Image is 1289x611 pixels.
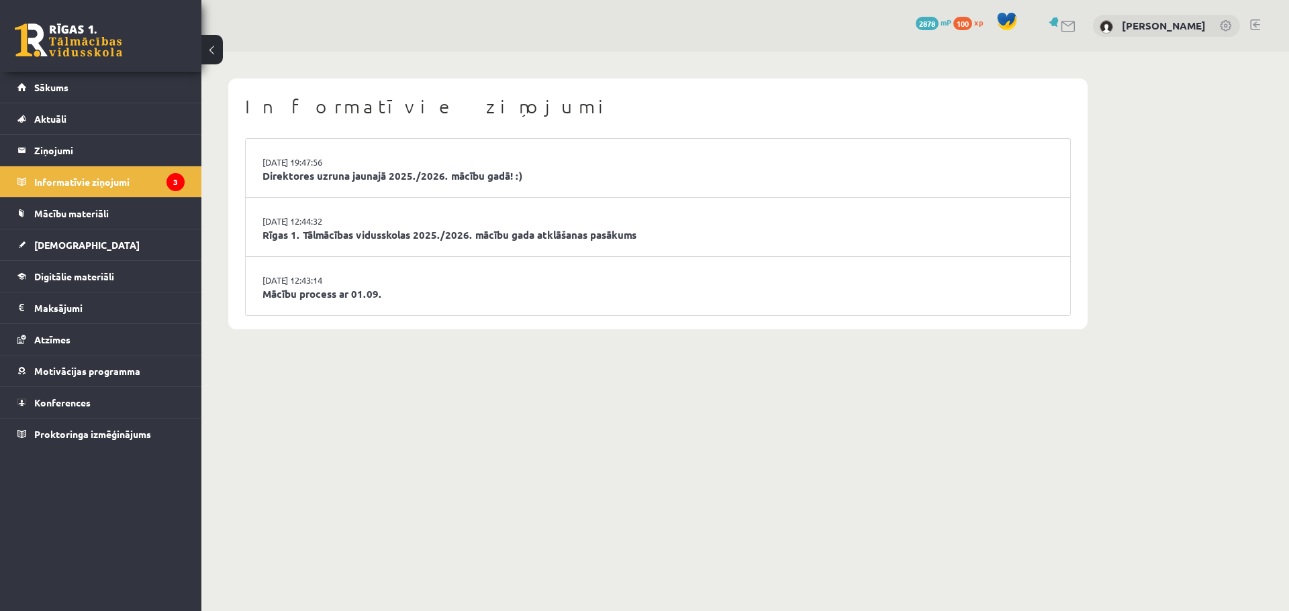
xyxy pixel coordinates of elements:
[916,17,951,27] a: 2878 mP
[17,103,185,134] a: Aktuāli
[953,17,972,30] span: 100
[17,324,185,355] a: Atzīmes
[17,229,185,260] a: [DEMOGRAPHIC_DATA]
[34,428,151,440] span: Proktoringa izmēģinājums
[262,156,363,169] a: [DATE] 19:47:56
[974,17,983,27] span: xp
[34,207,109,219] span: Mācību materiāli
[262,274,363,287] a: [DATE] 12:43:14
[262,227,1053,243] a: Rīgas 1. Tālmācības vidusskolas 2025./2026. mācību gada atklāšanas pasākums
[17,292,185,323] a: Maksājumi
[15,23,122,57] a: Rīgas 1. Tālmācības vidusskola
[34,292,185,323] legend: Maksājumi
[17,261,185,292] a: Digitālie materiāli
[34,135,185,166] legend: Ziņojumi
[262,286,1053,302] a: Mācību process ar 01.09.
[17,135,185,166] a: Ziņojumi
[1100,20,1113,34] img: Dmitrijs Kolmakovs
[34,239,140,251] span: [DEMOGRAPHIC_DATA]
[245,95,1071,118] h1: Informatīvie ziņojumi
[34,166,185,197] legend: Informatīvie ziņojumi
[17,419,185,449] a: Proktoringa izmēģinājums
[34,81,68,93] span: Sākums
[34,270,114,282] span: Digitālie materiāli
[262,168,1053,184] a: Direktores uzruna jaunajā 2025./2026. mācību gadā! :)
[1122,19,1206,32] a: [PERSON_NAME]
[17,355,185,386] a: Motivācijas programma
[34,333,70,345] span: Atzīmes
[34,396,91,408] span: Konferences
[953,17,990,27] a: 100 xp
[17,387,185,418] a: Konferences
[17,166,185,197] a: Informatīvie ziņojumi3
[17,72,185,103] a: Sākums
[916,17,939,30] span: 2878
[262,215,363,228] a: [DATE] 12:44:32
[34,365,140,377] span: Motivācijas programma
[941,17,951,27] span: mP
[166,173,185,191] i: 3
[17,198,185,229] a: Mācību materiāli
[34,113,66,125] span: Aktuāli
